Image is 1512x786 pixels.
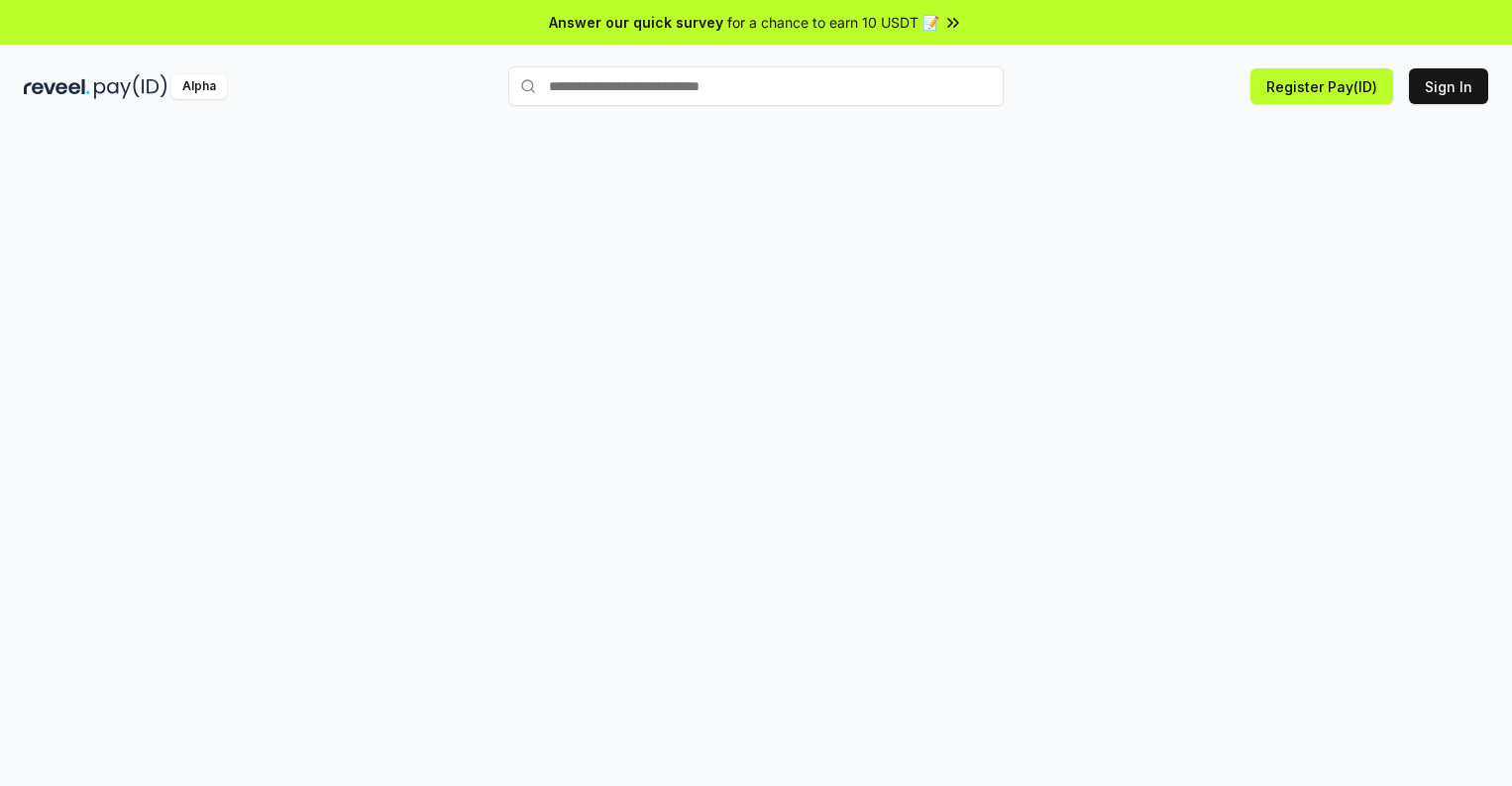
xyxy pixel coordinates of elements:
[24,74,90,99] img: reveel_dark
[727,12,939,33] span: for a chance to earn 10 USDT 📝
[94,74,167,99] img: pay_id
[549,12,723,33] span: Answer our quick survey
[171,74,227,99] div: Alpha
[1250,68,1393,104] button: Register Pay(ID)
[1409,68,1488,104] button: Sign In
